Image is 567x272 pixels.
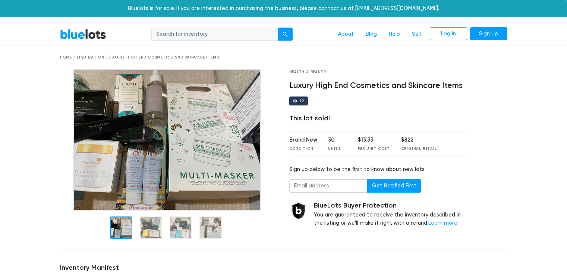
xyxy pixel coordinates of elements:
[360,27,383,41] a: Blog
[289,165,469,174] div: Sign up below to be the first to know about new lots.
[289,179,368,193] input: Email address
[289,81,469,91] h4: Luxury High End Cosmetics and Skincare Items
[289,146,317,152] div: Condition
[60,264,507,272] h5: Inventory Manifest
[60,55,507,60] div: Home / Liquidation / Luxury High End Cosmetics and Skincare Items
[73,69,261,211] img: 68cf89f4-adaf-4dea-b13b-82e5801b5fe9-1612653866.jpeg
[401,146,437,152] div: Original Retail
[151,28,278,41] input: Search for inventory
[428,220,457,226] a: Learn more
[289,136,317,144] div: Brand New
[314,202,469,210] h5: BlueLots Buyer Protection
[289,114,469,123] div: This lot sold!
[289,202,308,220] img: buyer_protection_shield-3b65640a83011c7d3ede35a8e5a80bfdfaa6a97447f0071c1475b91a4b0b3d01.png
[401,136,437,144] div: $822
[289,69,469,75] div: Health & Beauty
[328,146,347,152] div: Units
[314,202,469,227] div: You are guaranteed to receive the inventory described in the listing or we'll make it right with ...
[358,136,390,144] div: $13.33
[430,27,467,41] a: Log In
[332,27,360,41] a: About
[328,136,347,144] div: 30
[299,99,305,103] div: 72
[60,29,106,39] a: BlueLots
[406,27,427,41] a: Sell
[358,146,390,152] div: Per Unit Cost
[383,27,406,41] a: Help
[470,27,507,41] a: Sign Up
[367,179,421,193] button: Get Notified First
